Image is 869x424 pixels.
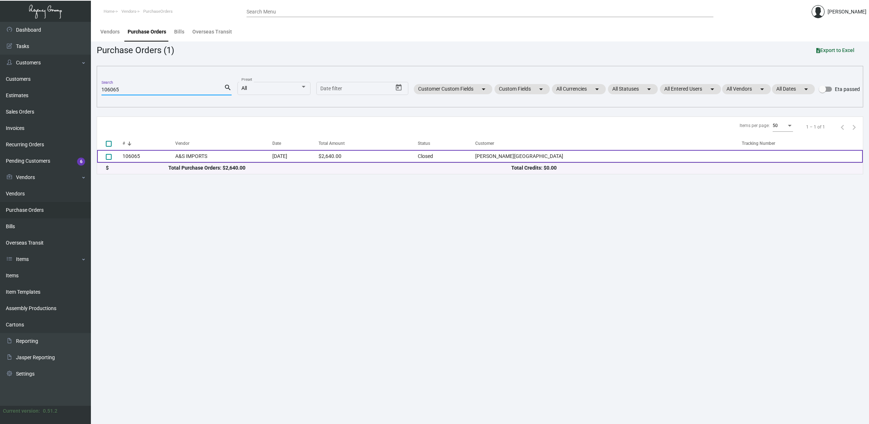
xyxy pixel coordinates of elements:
div: $ [106,164,168,172]
mat-icon: arrow_drop_down [537,85,545,94]
div: Vendor [175,140,189,147]
mat-icon: arrow_drop_down [593,85,601,94]
div: 1 – 1 of 1 [806,124,825,130]
mat-icon: search [224,83,232,92]
div: Overseas Transit [192,28,232,36]
td: A&S IMPORTS [175,150,272,163]
img: admin@bootstrapmaster.com [812,5,825,18]
div: Date [272,140,319,147]
mat-icon: arrow_drop_down [802,85,810,94]
mat-icon: arrow_drop_down [479,85,488,94]
mat-select: Items per page: [773,123,793,128]
span: Eta passed [835,85,860,94]
span: Vendors [121,9,136,14]
mat-chip: All Entered Users [660,84,721,94]
div: Bills [174,28,184,36]
td: [DATE] [272,150,319,163]
div: [PERSON_NAME] [828,8,866,16]
mat-chip: All Statuses [608,84,658,94]
div: Total Purchase Orders: $2,640.00 [168,164,511,172]
div: Status [418,140,475,147]
mat-chip: All Currencies [552,84,606,94]
div: # [123,140,175,147]
div: Status [418,140,430,147]
button: Open calendar [393,82,405,94]
div: Total Amount [319,140,345,147]
mat-icon: arrow_drop_down [758,85,766,94]
div: Purchase Orders (1) [97,44,174,57]
span: Home [104,9,115,14]
mat-chip: Customer Custom Fields [414,84,492,94]
div: Vendor [175,140,272,147]
div: Tracking Number [742,140,775,147]
input: Start date [320,86,343,92]
div: Items per page: [740,122,770,129]
span: PurchaseOrders [143,9,173,14]
input: End date [349,86,384,92]
div: Total Credits: $0.00 [511,164,854,172]
td: $2,640.00 [319,150,418,163]
td: [PERSON_NAME][GEOGRAPHIC_DATA] [475,150,742,163]
div: Customer [475,140,742,147]
mat-icon: arrow_drop_down [708,85,717,94]
div: Purchase Orders [128,28,166,36]
span: Export to Excel [816,47,854,53]
mat-icon: arrow_drop_down [645,85,653,94]
mat-chip: All Vendors [722,84,771,94]
div: Current version: [3,407,40,415]
span: All [241,85,247,91]
div: Customer [475,140,494,147]
button: Next page [848,121,860,133]
td: Closed [418,150,475,163]
span: 50 [773,123,778,128]
button: Export to Excel [810,44,860,57]
div: Vendors [100,28,120,36]
div: Date [272,140,281,147]
td: 106065 [123,150,175,163]
mat-chip: Custom Fields [494,84,550,94]
div: Tracking Number [742,140,863,147]
div: 0.51.2 [43,407,57,415]
div: Total Amount [319,140,418,147]
button: Previous page [837,121,848,133]
div: # [123,140,125,147]
mat-chip: All Dates [772,84,815,94]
